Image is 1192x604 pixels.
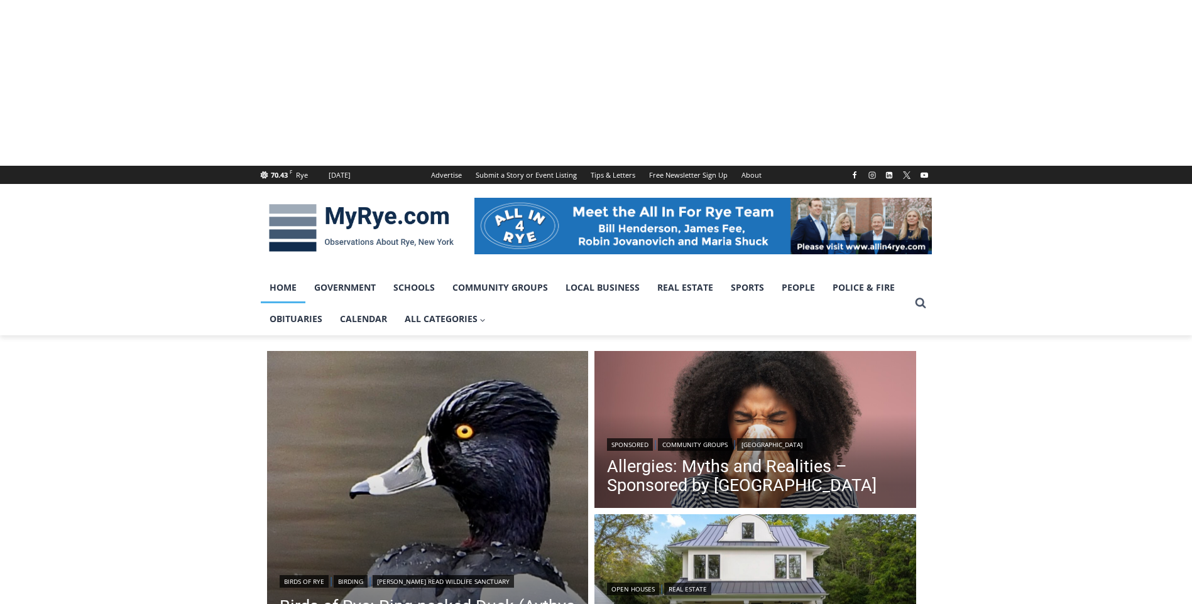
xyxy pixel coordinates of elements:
[773,272,824,303] a: People
[261,303,331,335] a: Obituaries
[909,292,932,315] button: View Search Form
[305,272,385,303] a: Government
[396,303,495,335] a: All Categories
[331,303,396,335] a: Calendar
[271,170,288,180] span: 70.43
[424,166,469,184] a: Advertise
[899,168,914,183] a: X
[385,272,444,303] a: Schools
[280,575,329,588] a: Birds of Rye
[722,272,773,303] a: Sports
[594,351,916,512] img: 2025-10 Allergies: Myths and Realities – Sponsored by White Plains Hospital
[373,575,514,588] a: [PERSON_NAME] Read Wildlife Sanctuary
[405,312,486,326] span: All Categories
[334,575,368,588] a: Birding
[607,436,904,451] div: | |
[607,580,904,595] div: |
[329,170,351,181] div: [DATE]
[280,573,576,588] div: | |
[261,272,909,335] nav: Primary Navigation
[607,438,653,451] a: Sponsored
[882,168,897,183] a: Linkedin
[474,198,932,254] img: All in for Rye
[594,351,916,512] a: Read More Allergies: Myths and Realities – Sponsored by White Plains Hospital
[557,272,648,303] a: Local Business
[735,166,768,184] a: About
[607,583,659,595] a: Open Houses
[261,272,305,303] a: Home
[642,166,735,184] a: Free Newsletter Sign Up
[824,272,904,303] a: Police & Fire
[584,166,642,184] a: Tips & Letters
[658,438,732,451] a: Community Groups
[424,166,768,184] nav: Secondary Navigation
[737,438,807,451] a: [GEOGRAPHIC_DATA]
[607,457,904,495] a: Allergies: Myths and Realities – Sponsored by [GEOGRAPHIC_DATA]
[664,583,711,595] a: Real Estate
[290,168,292,175] span: F
[865,168,880,183] a: Instagram
[444,272,557,303] a: Community Groups
[469,166,584,184] a: Submit a Story or Event Listing
[261,195,462,261] img: MyRye.com
[296,170,308,181] div: Rye
[847,168,862,183] a: Facebook
[648,272,722,303] a: Real Estate
[917,168,932,183] a: YouTube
